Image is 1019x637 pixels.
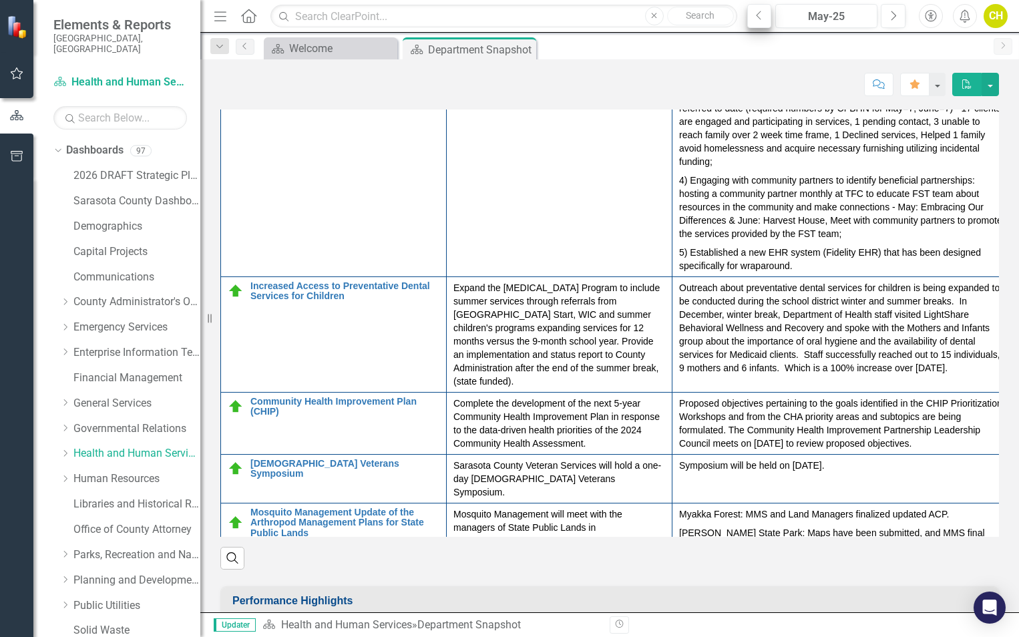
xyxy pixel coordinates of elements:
[428,41,533,58] div: Department Snapshot
[73,168,200,184] a: 2026 DRAFT Strategic Plan
[228,399,244,415] img: On Target
[73,345,200,361] a: Enterprise Information Technology
[679,243,1004,272] p: 5) Established a new EHR system (Fidelity EHR) that has been designed specifically for wraparound.
[417,618,521,631] div: Department Snapshot
[453,507,665,628] p: Mosquito Management will meet with the managers of State Public Lands in [GEOGRAPHIC_DATA] that a...
[250,281,439,302] a: Increased Access to Preventative Dental Services for Children
[679,507,1004,523] p: Myakka Forest: MMS and Land Managers finalized updated ACP.
[130,145,152,156] div: 97
[73,396,200,411] a: General Services
[775,4,877,28] button: May-25
[221,277,447,393] td: Double-Click to Edit Right Click for Context Menu
[453,459,665,499] p: Sarasota County Veteran Services will hold a one-day [DEMOGRAPHIC_DATA] Veterans Symposium.
[679,281,1004,375] p: Outreach about preventative dental services for children is being expanded to be conducted during...
[679,459,1004,472] p: Symposium will be held on [DATE].
[73,573,200,588] a: Planning and Development Services
[73,522,200,538] a: Office of County Attorney
[73,548,200,563] a: Parks, Recreation and Natural Resources
[250,507,439,538] a: Mosquito Management Update of the Arthropod Management Plans for State Public Lands
[73,421,200,437] a: Governmental Relations
[262,618,600,633] div: »
[221,393,447,455] td: Double-Click to Edit Right Click for Context Menu
[686,10,715,21] span: Search
[984,4,1008,28] button: CH
[672,455,1011,503] td: Double-Click to Edit
[228,461,244,477] img: On Target
[73,371,200,386] a: Financial Management
[250,459,439,479] a: [DEMOGRAPHIC_DATA] Veterans Symposium
[73,497,200,512] a: Libraries and Historical Resources
[73,244,200,260] a: Capital Projects
[974,592,1006,624] div: Open Intercom Messenger
[667,7,734,25] button: Search
[73,598,200,614] a: Public Utilities
[281,618,412,631] a: Health and Human Services
[250,397,439,417] a: Community Health Improvement Plan (CHIP)
[73,320,200,335] a: Emergency Services
[53,106,187,130] input: Search Below...
[214,618,256,632] span: Updater
[453,397,665,450] p: Complete the development of the next 5-year Community Health Improvement Plan in response to the ...
[679,523,1004,582] p: [PERSON_NAME] State Park: Maps have been submitted, and MMS final proposed plan has been sent to ...
[73,194,200,209] a: Sarasota County Dashboard
[53,17,187,33] span: Elements & Reports
[73,294,200,310] a: County Administrator's Office
[73,446,200,461] a: Health and Human Services
[232,595,992,607] h3: Performance Highlights
[228,515,244,531] img: On Target
[270,5,737,28] input: Search ClearPoint...
[53,33,187,55] small: [GEOGRAPHIC_DATA], [GEOGRAPHIC_DATA]
[221,455,447,503] td: Double-Click to Edit Right Click for Context Menu
[679,171,1004,243] p: 4) Engaging with community partners to identify beneficial partnerships: hosting a community part...
[73,471,200,487] a: Human Resources
[73,219,200,234] a: Demographics
[228,283,244,299] img: On Target
[73,270,200,285] a: Communications
[289,40,394,57] div: Welcome
[679,85,1004,171] p: 3) Started taking referrals on [DATE] and currently have had 22 clients referred to date (require...
[672,277,1011,393] td: Double-Click to Edit
[267,40,394,57] a: Welcome
[679,397,1004,450] p: Proposed objectives pertaining to the goals identified in the CHIP Prioritization Workshops and f...
[66,143,124,158] a: Dashboards
[780,9,873,25] div: May-25
[672,393,1011,455] td: Double-Click to Edit
[453,281,665,388] p: Expand the [MEDICAL_DATA] Program to include summer services through referrals from [GEOGRAPHIC_D...
[53,75,187,90] a: Health and Human Services
[7,15,30,39] img: ClearPoint Strategy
